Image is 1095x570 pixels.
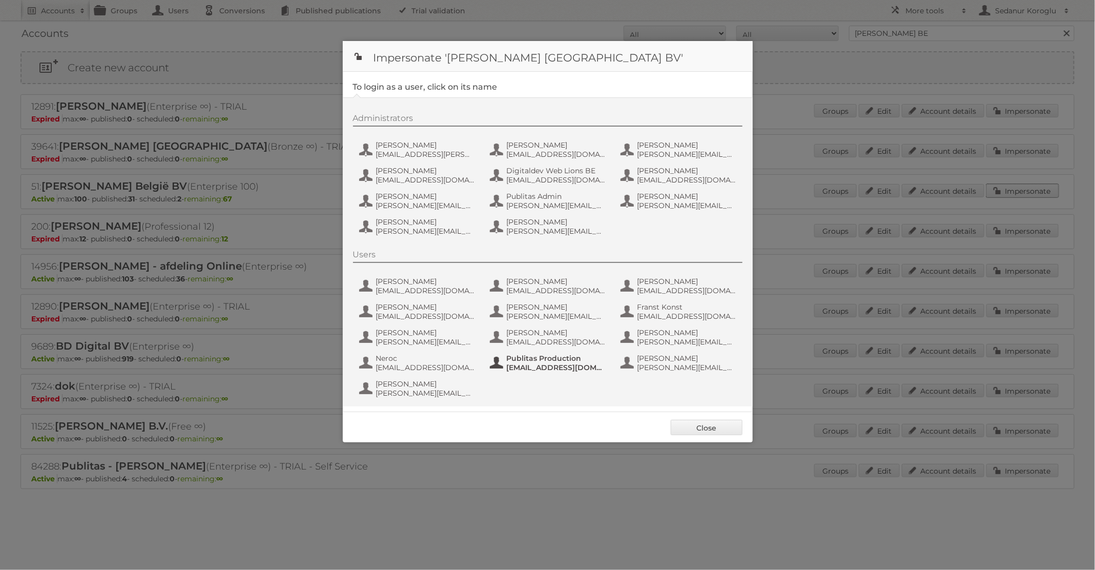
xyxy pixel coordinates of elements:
div: Administrators [353,113,742,127]
span: [PERSON_NAME] [507,328,606,337]
span: [PERSON_NAME][EMAIL_ADDRESS][PERSON_NAME][DOMAIN_NAME] [637,337,737,347]
span: [EMAIL_ADDRESS][DOMAIN_NAME] [637,175,737,185]
span: [PERSON_NAME][EMAIL_ADDRESS][DOMAIN_NAME] [507,312,606,321]
span: Neroc [376,354,476,363]
span: [EMAIL_ADDRESS][DOMAIN_NAME] [507,286,606,295]
button: [PERSON_NAME] [EMAIL_ADDRESS][PERSON_NAME][DOMAIN_NAME] [358,139,479,160]
span: [PERSON_NAME] [376,302,476,312]
button: [PERSON_NAME] [PERSON_NAME][EMAIL_ADDRESS][DOMAIN_NAME] [619,139,740,160]
span: [PERSON_NAME] [376,328,476,337]
button: [PERSON_NAME] [EMAIL_ADDRESS][DOMAIN_NAME] [619,165,740,186]
span: [EMAIL_ADDRESS][DOMAIN_NAME] [376,175,476,185]
button: [PERSON_NAME] [PERSON_NAME][EMAIL_ADDRESS][DOMAIN_NAME] [489,216,609,237]
span: [PERSON_NAME] [376,379,476,389]
span: [EMAIL_ADDRESS][DOMAIN_NAME] [376,286,476,295]
button: [PERSON_NAME] [PERSON_NAME][EMAIL_ADDRESS][PERSON_NAME][DOMAIN_NAME] [358,327,479,348]
legend: To login as a user, click on its name [353,82,498,92]
button: [PERSON_NAME] [PERSON_NAME][EMAIL_ADDRESS][DOMAIN_NAME] [619,353,740,373]
button: Neroc [EMAIL_ADDRESS][DOMAIN_NAME] [358,353,479,373]
span: [PERSON_NAME][EMAIL_ADDRESS][DOMAIN_NAME] [637,363,737,372]
span: [PERSON_NAME][EMAIL_ADDRESS][PERSON_NAME][DOMAIN_NAME] [637,201,737,210]
span: [PERSON_NAME] [507,140,606,150]
button: Digitaldev Web Lions BE [EMAIL_ADDRESS][DOMAIN_NAME] [489,165,609,186]
span: [PERSON_NAME] [637,166,737,175]
button: [PERSON_NAME] [EMAIL_ADDRESS][DOMAIN_NAME] [358,301,479,322]
button: [PERSON_NAME] [EMAIL_ADDRESS][DOMAIN_NAME] [489,139,609,160]
button: Publitas Production [EMAIL_ADDRESS][DOMAIN_NAME] [489,353,609,373]
button: [PERSON_NAME] [PERSON_NAME][EMAIL_ADDRESS][DOMAIN_NAME] [358,378,479,399]
span: Digitaldev Web Lions BE [507,166,606,175]
span: [PERSON_NAME][EMAIL_ADDRESS][PERSON_NAME][DOMAIN_NAME] [507,201,606,210]
div: Users [353,250,742,263]
span: [PERSON_NAME] [507,217,606,227]
button: [PERSON_NAME] [PERSON_NAME][EMAIL_ADDRESS][DOMAIN_NAME] [358,216,479,237]
span: [PERSON_NAME][EMAIL_ADDRESS][DOMAIN_NAME] [637,150,737,159]
span: [PERSON_NAME][EMAIL_ADDRESS][DOMAIN_NAME] [376,389,476,398]
span: [PERSON_NAME] [376,277,476,286]
span: [PERSON_NAME] [637,192,737,201]
span: [PERSON_NAME] [637,354,737,363]
span: [EMAIL_ADDRESS][DOMAIN_NAME] [637,312,737,321]
button: [PERSON_NAME] [PERSON_NAME][EMAIL_ADDRESS][PERSON_NAME][DOMAIN_NAME] [619,327,740,348]
span: [PERSON_NAME] [637,328,737,337]
span: [PERSON_NAME] [637,277,737,286]
button: [PERSON_NAME] [PERSON_NAME][EMAIL_ADDRESS][DOMAIN_NAME] [358,191,479,211]
button: [PERSON_NAME] [EMAIL_ADDRESS][DOMAIN_NAME] [358,276,479,296]
span: [EMAIL_ADDRESS][DOMAIN_NAME] [507,363,606,372]
span: [PERSON_NAME] [376,217,476,227]
button: [PERSON_NAME] [PERSON_NAME][EMAIL_ADDRESS][PERSON_NAME][DOMAIN_NAME] [619,191,740,211]
span: Publitas Production [507,354,606,363]
span: Publitas Admin [507,192,606,201]
span: [PERSON_NAME] [376,166,476,175]
span: [PERSON_NAME][EMAIL_ADDRESS][PERSON_NAME][DOMAIN_NAME] [376,337,476,347]
span: [EMAIL_ADDRESS][DOMAIN_NAME] [507,175,606,185]
button: [PERSON_NAME] [EMAIL_ADDRESS][DOMAIN_NAME] [489,276,609,296]
a: Close [671,420,742,435]
span: [PERSON_NAME] [637,140,737,150]
span: [EMAIL_ADDRESS][DOMAIN_NAME] [637,286,737,295]
span: [PERSON_NAME] [376,192,476,201]
span: [PERSON_NAME][EMAIL_ADDRESS][DOMAIN_NAME] [376,227,476,236]
span: [PERSON_NAME] [507,302,606,312]
h1: Impersonate '[PERSON_NAME] [GEOGRAPHIC_DATA] BV' [343,41,753,72]
span: [EMAIL_ADDRESS][DOMAIN_NAME] [507,337,606,347]
span: [EMAIL_ADDRESS][DOMAIN_NAME] [376,312,476,321]
span: [PERSON_NAME] [376,140,476,150]
span: [PERSON_NAME] [507,277,606,286]
button: Franst Konst [EMAIL_ADDRESS][DOMAIN_NAME] [619,301,740,322]
span: [EMAIL_ADDRESS][DOMAIN_NAME] [507,150,606,159]
button: [PERSON_NAME] [EMAIL_ADDRESS][DOMAIN_NAME] [489,327,609,348]
span: [EMAIL_ADDRESS][PERSON_NAME][DOMAIN_NAME] [376,150,476,159]
button: [PERSON_NAME] [EMAIL_ADDRESS][DOMAIN_NAME] [358,165,479,186]
span: [PERSON_NAME][EMAIL_ADDRESS][DOMAIN_NAME] [376,201,476,210]
button: [PERSON_NAME] [EMAIL_ADDRESS][DOMAIN_NAME] [619,276,740,296]
span: [PERSON_NAME][EMAIL_ADDRESS][DOMAIN_NAME] [507,227,606,236]
span: [EMAIL_ADDRESS][DOMAIN_NAME] [376,363,476,372]
span: Franst Konst [637,302,737,312]
button: [PERSON_NAME] [PERSON_NAME][EMAIL_ADDRESS][DOMAIN_NAME] [489,301,609,322]
button: Publitas Admin [PERSON_NAME][EMAIL_ADDRESS][PERSON_NAME][DOMAIN_NAME] [489,191,609,211]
